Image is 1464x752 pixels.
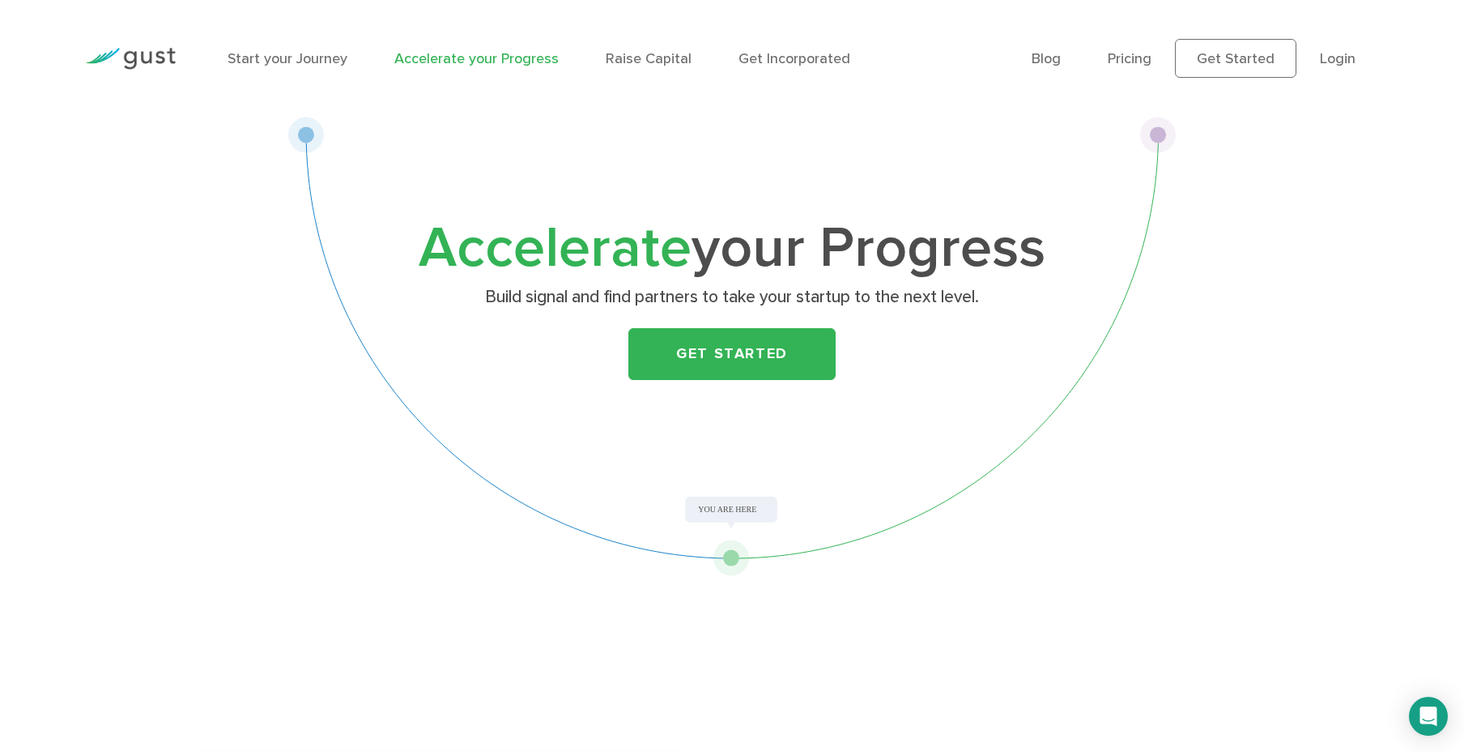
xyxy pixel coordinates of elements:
h1: your Progress [412,223,1052,275]
a: Raise Capital [606,50,692,67]
a: Start your Journey [228,50,347,67]
a: Get Incorporated [738,50,850,67]
p: Build signal and find partners to take your startup to the next level. [418,286,1045,309]
span: Accelerate [419,214,692,282]
a: Get Started [628,328,836,380]
a: Accelerate your Progress [394,50,559,67]
a: Login [1320,50,1355,67]
a: Pricing [1108,50,1151,67]
a: Blog [1032,50,1061,67]
img: Gust Logo [85,48,176,70]
a: Get Started [1175,39,1296,78]
iframe: Chat Widget [1383,674,1464,752]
